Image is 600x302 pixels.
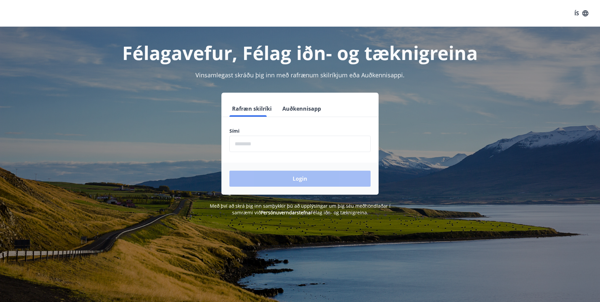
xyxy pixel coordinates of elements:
button: Auðkennisapp [280,101,324,117]
button: ÍS [571,7,592,19]
a: Persónuverndarstefna [261,209,311,216]
button: Rafræn skilríki [229,101,274,117]
span: Með því að skrá þig inn samþykkir þú að upplýsingar um þig séu meðhöndlaðar í samræmi við Félag i... [210,203,391,216]
label: Sími [229,128,371,134]
span: Vinsamlegast skráðu þig inn með rafrænum skilríkjum eða Auðkennisappi. [195,71,405,79]
h1: Félagavefur, Félag iðn- og tæknigreina [68,40,532,65]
